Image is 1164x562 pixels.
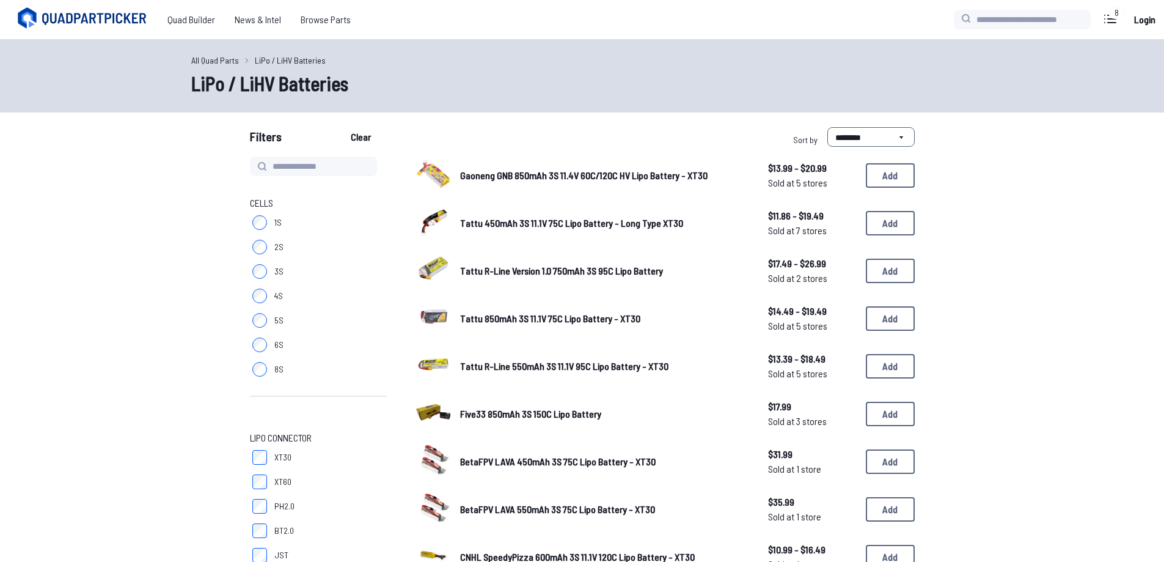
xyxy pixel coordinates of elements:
[460,265,663,276] span: Tattu R-Line Version 1.0 750mAh 3S 95C Lipo Battery
[250,196,273,210] span: Cells
[1130,7,1159,32] a: Login
[252,523,267,538] input: BT2.0
[252,240,267,254] input: 2S
[274,363,284,375] span: 8S
[866,449,915,474] button: Add
[416,347,450,385] a: image
[866,163,915,188] button: Add
[460,359,749,374] a: Tattu R-Line 550mAh 3S 11.1V 95C Lipo Battery - XT30
[416,157,450,194] a: image
[768,542,856,557] span: $10.99 - $16.49
[252,289,267,303] input: 4S
[416,252,450,286] img: image
[252,338,267,352] input: 6S
[768,223,856,238] span: Sold at 7 stores
[460,502,749,517] a: BetaFPV LAVA 550mAh 3S 75C Lipo Battery - XT30
[768,271,856,286] span: Sold at 2 stores
[866,497,915,522] button: Add
[866,259,915,283] button: Add
[460,454,749,469] a: BetaFPV LAVA 450mAh 3S 75C Lipo Battery - XT30
[252,450,267,465] input: XT30
[768,176,856,190] span: Sold at 5 stores
[416,395,450,433] a: image
[274,339,284,351] span: 6S
[274,549,288,561] span: JST
[768,209,856,223] span: $11.86 - $19.49
[866,354,915,379] button: Add
[460,360,668,372] span: Tattu R-Line 550mAh 3S 11.1V 95C Lipo Battery - XT30
[255,54,326,67] a: LiPo / LiHV Batteries
[250,127,282,152] span: Filters
[460,168,749,183] a: Gaoneng GNB 850mAh 3S 11.4V 60C/120C HV Lipo Battery - XT30
[250,431,312,445] span: LiPo Connector
[274,451,291,464] span: XT30
[460,456,656,467] span: BetaFPV LAVA 450mAh 3S 75C Lipo Battery - XT30
[252,499,267,514] input: PH2.0
[191,54,239,67] a: All Quad Parts
[460,407,749,421] a: Five33 850mAh 3S 150C Lipo Battery
[768,304,856,319] span: $14.49 - $19.49
[460,264,749,278] a: Tattu R-Line Version 1.0 750mAh 3S 95C Lipo Battery
[460,312,640,324] span: Tattu 850mAh 3S 11.1V 75C Lipo Battery - XT30
[866,211,915,235] button: Add
[768,161,856,176] span: $13.99 - $20.99
[252,313,267,328] input: 5S
[274,525,294,537] span: BT2.0
[768,447,856,462] span: $31.99
[866,306,915,331] button: Add
[416,347,450,382] img: image
[768,352,856,366] span: $13.39 - $18.49
[768,366,856,381] span: Sold at 5 stores
[252,264,267,279] input: 3S
[460,311,749,326] a: Tattu 850mAh 3S 11.1V 75C Lipo Battery - XT30
[768,495,856,509] span: $35.99
[416,157,450,191] img: image
[460,408,601,420] span: Five33 850mAh 3S 150C Lipo Battery
[291,7,361,32] a: Browse Parts
[768,414,856,429] span: Sold at 3 stores
[460,216,749,231] a: Tattu 450mAh 3S 11.1V 75C Lipo Battery - Long Type XT30
[274,476,291,488] span: XT60
[460,217,683,229] span: Tattu 450mAh 3S 11.1V 75C Lipo Battery - Long Type XT30
[416,204,450,242] a: image
[252,215,267,230] input: 1S
[827,127,915,147] select: Sort by
[768,462,856,476] span: Sold at 1 store
[768,399,856,414] span: $17.99
[274,265,284,278] span: 3S
[416,443,450,477] img: image
[252,475,267,489] input: XT60
[416,300,450,334] img: image
[460,169,708,181] span: Gaoneng GNB 850mAh 3S 11.4V 60C/120C HV Lipo Battery - XT30
[416,443,450,481] a: image
[274,314,284,327] span: 5S
[768,319,856,333] span: Sold at 5 stores
[252,362,267,377] input: 8S
[1108,7,1125,19] div: 8
[416,204,450,238] img: image
[793,135,818,145] span: Sort by
[416,395,450,429] img: image
[460,503,655,515] span: BetaFPV LAVA 550mAh 3S 75C Lipo Battery - XT30
[158,7,225,32] a: Quad Builder
[768,256,856,271] span: $17.49 - $26.99
[191,68,973,98] h1: LiPo / LiHV Batteries
[866,402,915,426] button: Add
[274,500,295,512] span: PH2.0
[416,490,450,525] img: image
[225,7,291,32] a: News & Intel
[768,509,856,524] span: Sold at 1 store
[416,490,450,528] a: image
[340,127,381,147] button: Clear
[274,290,283,302] span: 4S
[274,216,282,229] span: 1S
[416,300,450,338] a: image
[274,241,284,253] span: 2S
[416,252,450,290] a: image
